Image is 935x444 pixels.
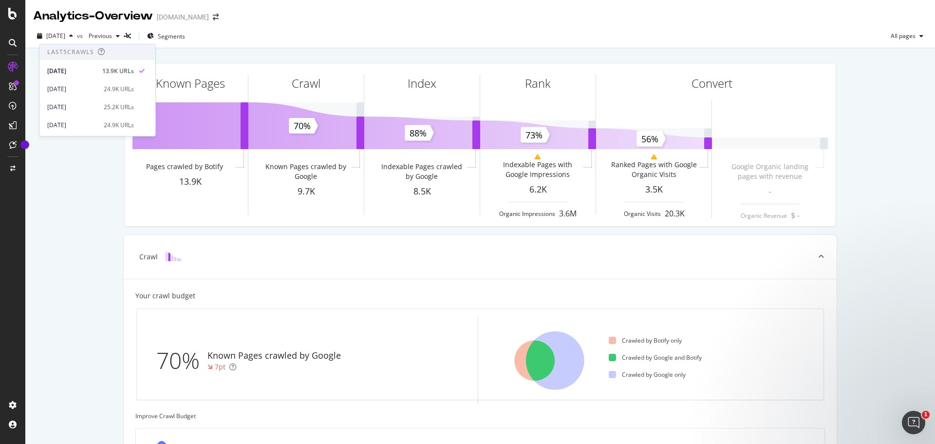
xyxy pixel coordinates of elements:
[494,160,581,179] div: Indexable Pages with Google Impressions
[902,411,925,434] iframe: Intercom live chat
[132,175,248,188] div: 13.9K
[166,252,181,261] img: block-icon
[104,103,134,112] div: 25.2K URLs
[887,28,927,44] button: All pages
[364,185,480,198] div: 8.5K
[609,370,686,379] div: Crawled by Google only
[77,32,85,40] span: vs
[47,85,98,94] div: [DATE]
[292,75,320,92] div: Crawl
[85,32,112,40] span: Previous
[102,67,134,76] div: 13.9K URLs
[143,28,189,44] button: Segments
[20,140,29,149] div: Tooltip anchor
[525,75,551,92] div: Rank
[157,12,209,22] div: [DOMAIN_NAME]
[135,291,195,301] div: Your crawl budget
[158,32,185,40] span: Segments
[213,14,219,20] div: arrow-right-arrow-left
[207,349,341,362] div: Known Pages crawled by Google
[408,75,436,92] div: Index
[47,121,98,130] div: [DATE]
[33,8,153,24] div: Analytics - Overview
[480,183,596,196] div: 6.2K
[922,411,930,419] span: 1
[609,353,702,362] div: Crawled by Google and Botify
[887,32,916,40] span: All pages
[262,162,349,181] div: Known Pages crawled by Google
[156,345,207,377] div: 70%
[46,32,65,40] span: 2025 Aug. 10th
[104,85,134,94] div: 24.9K URLs
[499,210,555,218] div: Organic Impressions
[85,28,124,44] button: Previous
[47,103,98,112] div: [DATE]
[215,362,225,372] div: 7pt
[47,48,94,56] div: Last 5 Crawls
[559,208,577,219] div: 3.6M
[156,75,225,92] div: Known Pages
[146,162,223,172] div: Pages crawled by Botify
[139,252,158,262] div: Crawl
[104,121,134,130] div: 24.9K URLs
[609,336,682,345] div: Crawled by Botify only
[47,67,96,76] div: [DATE]
[135,412,825,420] div: Improve Crawl Budget
[33,28,77,44] button: [DATE]
[248,185,364,198] div: 9.7K
[378,162,465,181] div: Indexable Pages crawled by Google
